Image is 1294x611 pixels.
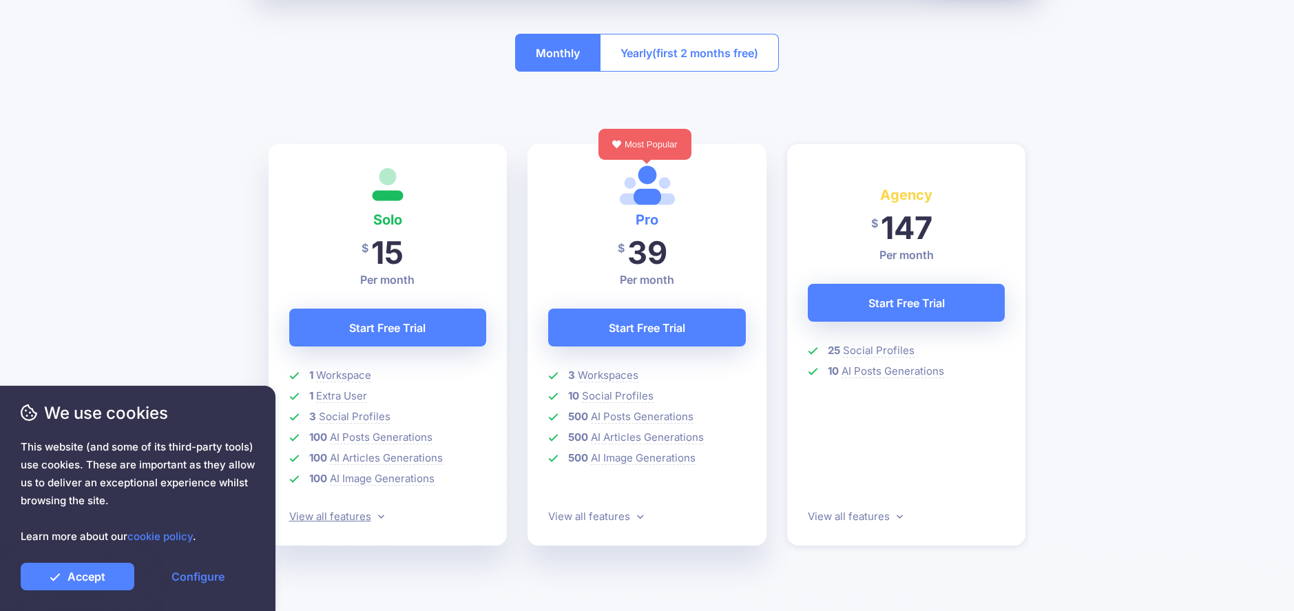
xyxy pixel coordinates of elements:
[330,472,435,486] span: AI Image Generations
[371,234,404,271] span: 15
[871,208,878,239] span: $
[568,389,579,402] b: 10
[881,209,932,247] span: 147
[319,410,390,424] span: Social Profiles
[548,271,746,288] p: Per month
[568,369,575,382] b: 3
[362,233,368,264] span: $
[289,271,487,288] p: Per month
[808,284,1005,322] a: Start Free Trial
[548,209,746,231] h4: Pro
[618,233,625,264] span: $
[21,401,255,425] span: We use cookies
[808,184,1005,206] h4: Agency
[578,369,638,382] span: Workspaces
[828,344,840,357] b: 25
[309,451,327,464] b: 100
[309,369,313,382] b: 1
[21,438,255,546] span: This website (and some of its third-party tools) use cookies. These are important as they allow u...
[548,309,746,346] a: Start Free Trial
[600,34,779,72] button: Yearly(first 2 months free)
[582,389,654,403] span: Social Profiles
[652,42,758,64] span: (first 2 months free)
[627,234,667,271] span: 39
[141,563,255,590] a: Configure
[591,431,704,444] span: AI Articles Generations
[842,364,944,378] span: AI Posts Generations
[309,410,316,423] b: 3
[309,431,327,444] b: 100
[591,451,696,465] span: AI Image Generations
[568,431,588,444] b: 500
[515,34,601,72] button: Monthly
[548,510,643,523] a: View all features
[568,451,588,464] b: 500
[309,389,313,402] b: 1
[289,510,384,523] a: View all features
[289,209,487,231] h4: Solo
[289,309,487,346] a: Start Free Trial
[598,129,691,160] div: Most Popular
[568,410,588,423] b: 500
[127,530,193,543] a: cookie policy
[21,563,134,590] a: Accept
[309,472,327,485] b: 100
[808,510,903,523] a: View all features
[591,410,693,424] span: AI Posts Generations
[843,344,915,358] span: Social Profiles
[316,389,367,403] span: Extra User
[316,369,371,382] span: Workspace
[828,364,839,377] b: 10
[330,451,443,465] span: AI Articles Generations
[330,431,432,444] span: AI Posts Generations
[808,247,1005,263] p: Per month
